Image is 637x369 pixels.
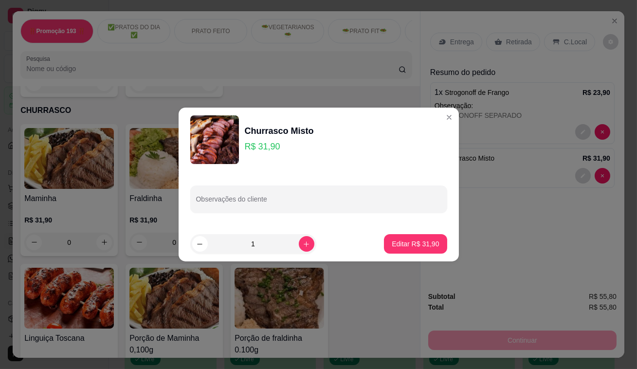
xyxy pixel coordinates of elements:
button: Editar R$ 31,90 [384,234,447,254]
button: increase-product-quantity [299,236,314,252]
p: R$ 31,90 [245,140,314,153]
button: decrease-product-quantity [192,236,208,252]
img: product-image [190,115,239,164]
p: Editar R$ 31,90 [392,239,439,249]
input: Observações do cliente [196,198,441,208]
button: Close [441,110,457,125]
div: Churrasco Misto [245,124,314,138]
